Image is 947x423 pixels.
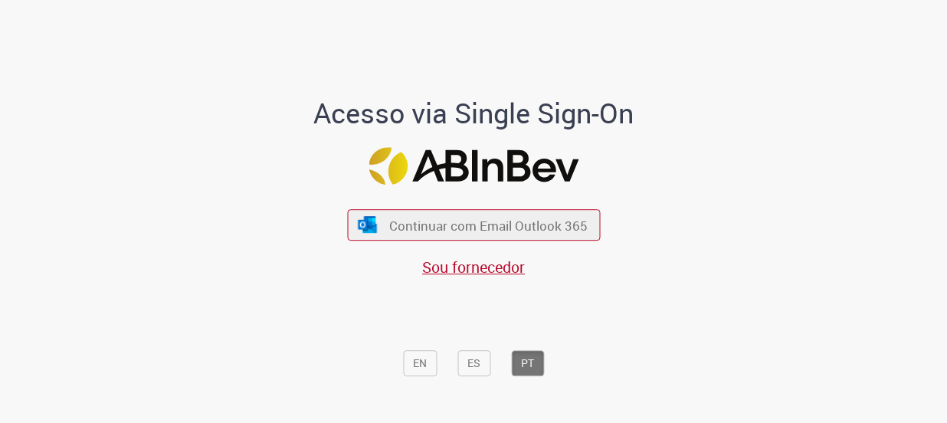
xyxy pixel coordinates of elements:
[347,209,600,241] button: ícone Azure/Microsoft 360 Continuar com Email Outlook 365
[369,147,578,185] img: Logo ABInBev
[357,216,378,232] img: ícone Azure/Microsoft 360
[457,350,490,376] button: ES
[389,216,588,234] span: Continuar com Email Outlook 365
[422,257,525,277] a: Sou fornecedor
[261,98,686,129] h1: Acesso via Single Sign-On
[403,350,437,376] button: EN
[511,350,544,376] button: PT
